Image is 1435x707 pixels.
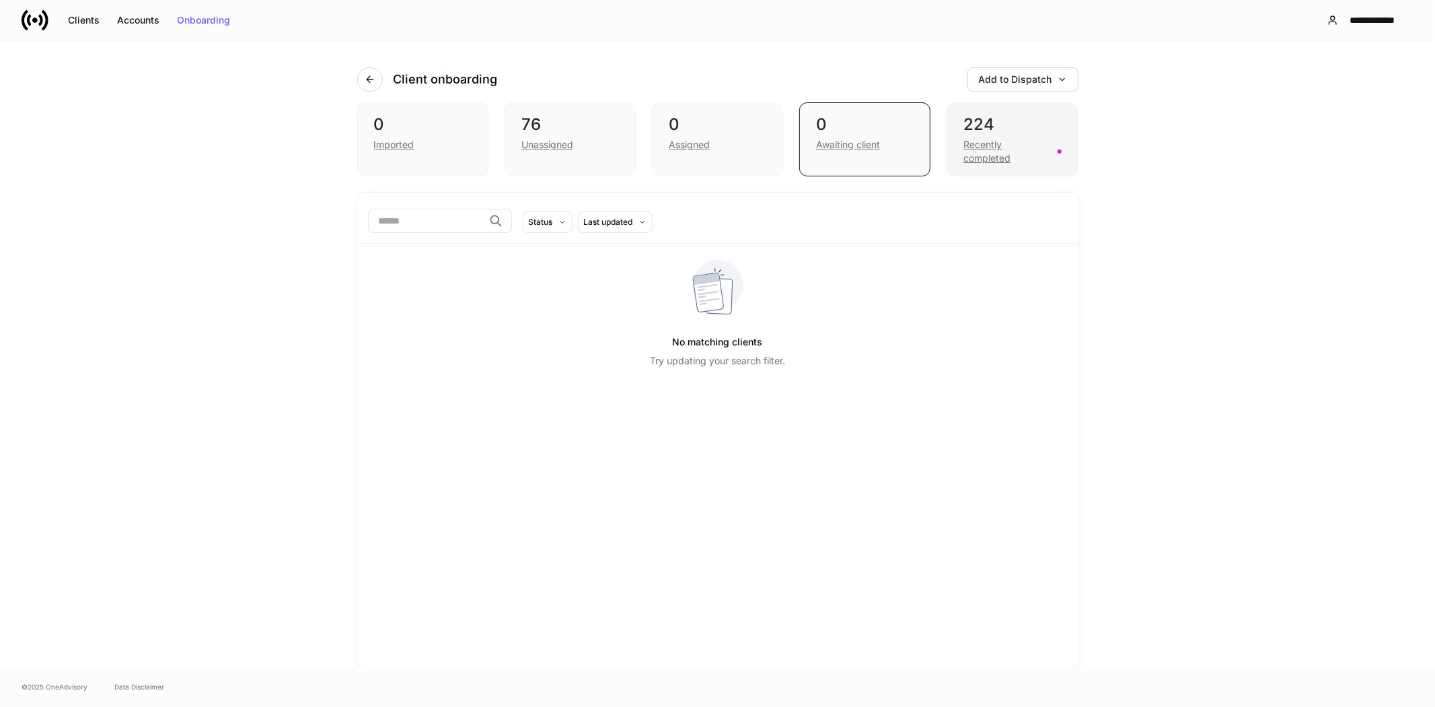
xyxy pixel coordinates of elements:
[22,681,87,692] span: © 2025 OneAdvisory
[529,215,553,228] div: Status
[979,75,1067,84] div: Add to Dispatch
[521,138,573,151] div: Unassigned
[967,67,1078,92] button: Add to Dispatch
[521,114,619,135] div: 76
[669,114,766,135] div: 0
[114,681,164,692] a: Data Disclaimer
[357,102,488,176] div: 0Imported
[394,71,498,88] h4: Client onboarding
[816,114,914,135] div: 0
[669,138,710,151] div: Assigned
[816,138,880,151] div: Awaiting client
[799,102,930,176] div: 0Awaiting client
[963,138,1049,165] div: Recently completed
[68,15,100,25] div: Clients
[673,330,763,354] h5: No matching clients
[177,15,230,25] div: Onboarding
[652,102,783,176] div: 0Assigned
[578,211,653,233] button: Last updated
[117,15,159,25] div: Accounts
[963,114,1061,135] div: 224
[374,114,472,135] div: 0
[108,9,168,31] button: Accounts
[650,354,785,368] p: Try updating your search filter.
[59,9,108,31] button: Clients
[584,215,633,228] div: Last updated
[523,211,573,233] button: Status
[505,102,636,176] div: 76Unassigned
[947,102,1078,176] div: 224Recently completed
[374,138,414,151] div: Imported
[168,9,239,31] button: Onboarding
